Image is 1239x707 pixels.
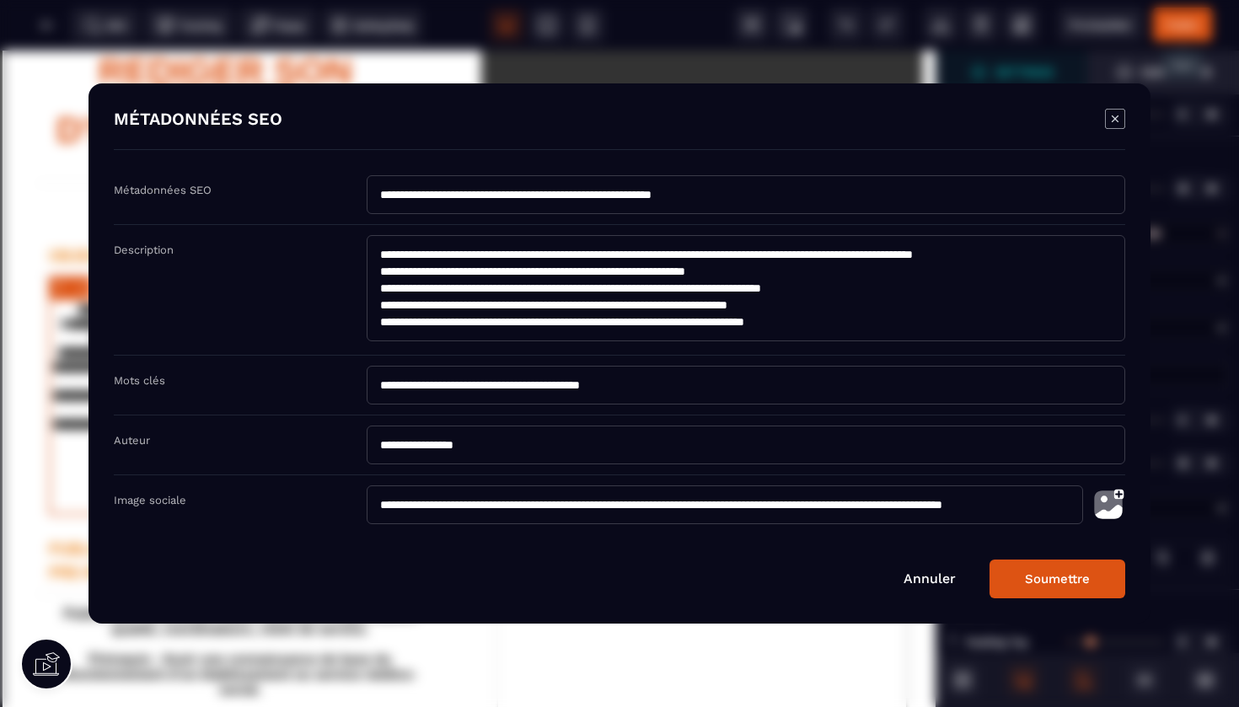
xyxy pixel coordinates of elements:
[114,374,165,387] label: Mots clés
[114,184,212,196] label: Métadonnées SEO
[49,487,402,534] p: PUBLIC VISE ET PRE-REQUIS
[49,194,402,217] p: OBJECTIFS PEDAGOGIQUES
[1091,485,1125,524] img: photo-upload.002a6cb0.svg
[114,434,150,447] label: Auteur
[49,6,402,124] p: REDIGER SON PROJET D'ETABLISSEMENT OU CPOM
[114,494,186,506] label: Image sociale
[904,570,956,586] a: Annuler
[552,401,858,491] b: POUR FAIRE UNE DEMANDE DE RESERVATION MERCI DE COMPLETER LE FORMULAIRE SUIVANT :
[990,560,1125,598] button: Soumettre
[114,244,174,256] label: Description
[49,552,432,667] text: Public visé : Directeurs, cadres de santé, responsables qualité, coordinateurs, chefs de service....
[114,109,282,132] h4: MÉTADONNÉES SEO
